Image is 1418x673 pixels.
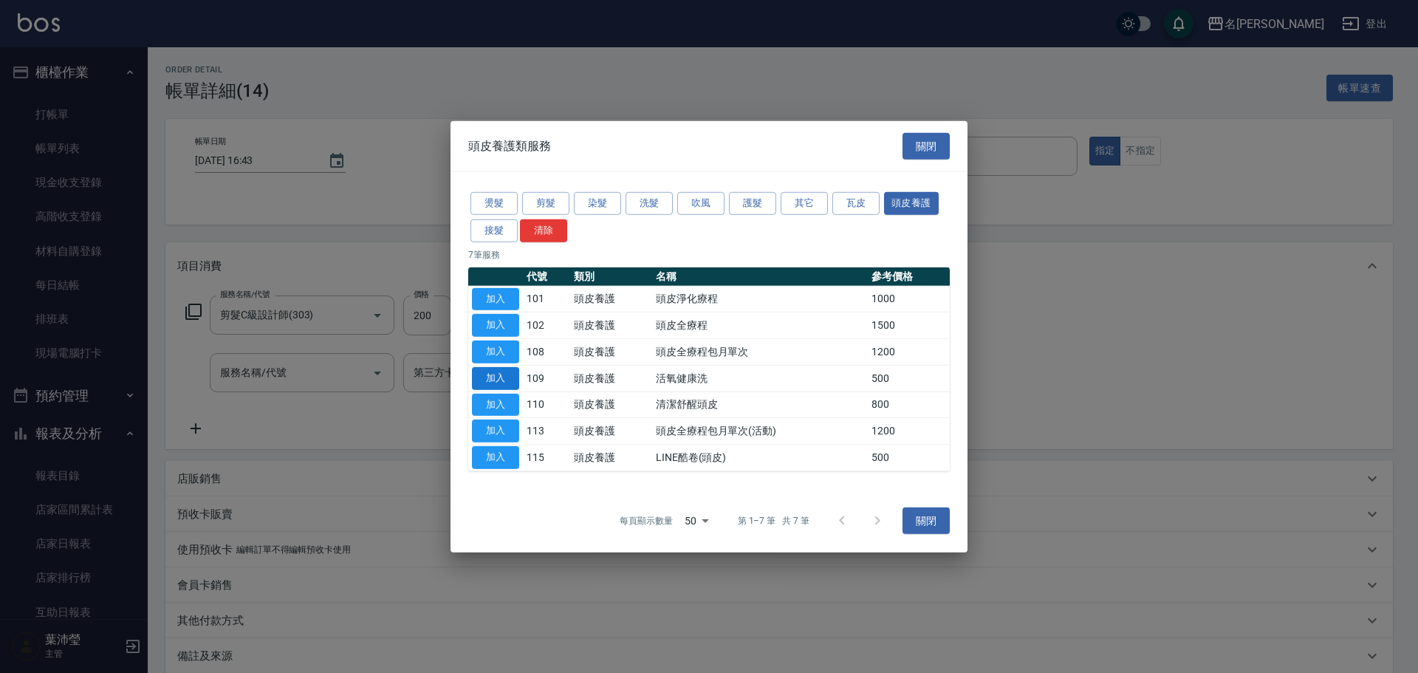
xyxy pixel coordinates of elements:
td: 頭皮養護 [570,312,652,339]
td: 頭皮養護 [570,418,652,445]
button: 加入 [472,287,519,310]
td: 頭皮養護 [570,338,652,365]
td: 頭皮養護 [570,286,652,312]
th: 代號 [523,267,570,286]
button: 接髮 [470,219,518,242]
p: 7 筆服務 [468,247,950,261]
td: 頭皮全療程包月單次 [652,338,868,365]
button: 染髮 [574,192,621,215]
td: 1200 [868,338,950,365]
button: 關閉 [902,507,950,534]
button: 瓦皮 [832,192,880,215]
button: 頭皮養護 [884,192,939,215]
button: 其它 [781,192,828,215]
span: 頭皮養護類服務 [468,139,551,154]
td: 頭皮養護 [570,392,652,418]
td: 頭皮淨化療程 [652,286,868,312]
td: 活氧健康洗 [652,365,868,392]
td: 109 [523,365,570,392]
button: 加入 [472,341,519,363]
button: 剪髮 [522,192,569,215]
th: 名稱 [652,267,868,286]
td: 頭皮全療程 [652,312,868,339]
button: 加入 [472,314,519,337]
button: 加入 [472,446,519,469]
td: 110 [523,392,570,418]
td: 頭皮養護 [570,444,652,471]
button: 加入 [472,393,519,416]
td: 102 [523,312,570,339]
td: 115 [523,444,570,471]
th: 參考價格 [868,267,950,286]
td: LINE酷卷(頭皮) [652,444,868,471]
button: 燙髮 [470,192,518,215]
button: 清除 [520,219,567,242]
button: 洗髮 [626,192,673,215]
button: 護髮 [729,192,776,215]
td: 1000 [868,286,950,312]
th: 類別 [570,267,652,286]
td: 108 [523,338,570,365]
div: 50 [679,501,714,541]
td: 清潔舒醒頭皮 [652,392,868,418]
button: 吹風 [677,192,725,215]
p: 每頁顯示數量 [620,514,673,527]
td: 1200 [868,418,950,445]
p: 第 1–7 筆 共 7 筆 [738,514,809,527]
button: 加入 [472,420,519,443]
td: 頭皮全療程包月單次(活動) [652,418,868,445]
td: 800 [868,392,950,418]
td: 1500 [868,312,950,339]
td: 101 [523,286,570,312]
td: 500 [868,365,950,392]
td: 頭皮養護 [570,365,652,392]
button: 加入 [472,367,519,390]
button: 關閉 [902,132,950,160]
td: 500 [868,444,950,471]
td: 113 [523,418,570,445]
